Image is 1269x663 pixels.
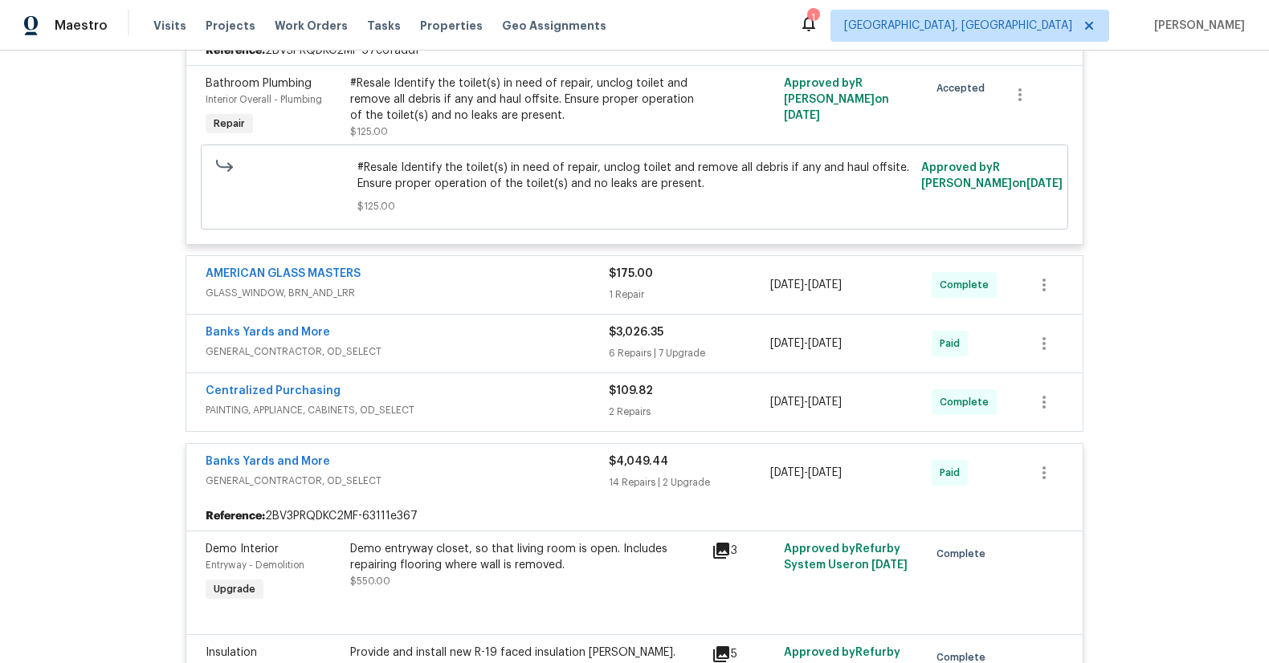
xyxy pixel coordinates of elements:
span: Work Orders [275,18,348,34]
span: [DATE] [770,338,804,349]
b: Reference: [206,508,265,524]
span: GENERAL_CONTRACTOR, OD_SELECT [206,344,609,360]
span: Paid [940,336,966,352]
span: [DATE] [770,397,804,408]
div: 6 Repairs | 7 Upgrade [609,345,770,361]
span: $125.00 [357,198,912,214]
span: Approved by R [PERSON_NAME] on [921,162,1063,189]
a: Banks Yards and More [206,327,330,338]
span: [DATE] [808,279,842,291]
span: Interior Overall - Plumbing [206,95,322,104]
span: - [770,465,842,481]
span: Complete [940,394,995,410]
span: [DATE] [808,467,842,478]
span: [DATE] [770,279,804,291]
span: Geo Assignments [502,18,606,34]
span: [PERSON_NAME] [1148,18,1245,34]
span: $3,026.35 [609,327,663,338]
div: 14 Repairs | 2 Upgrade [609,474,770,490]
span: PAINTING, APPLIANCE, CABINETS, OD_SELECT [206,402,609,418]
span: [DATE] [770,467,804,478]
a: Banks Yards and More [206,456,330,467]
div: 1 Repair [609,287,770,303]
span: [DATE] [808,397,842,408]
div: 1 [807,10,818,26]
span: Entryway - Demolition [206,560,304,570]
span: $4,049.44 [609,456,668,467]
span: $175.00 [609,268,653,279]
span: $550.00 [350,576,390,586]
span: Approved by R [PERSON_NAME] on [784,78,889,121]
span: - [770,394,842,410]
span: Bathroom Plumbing [206,78,312,89]
span: - [770,336,842,352]
span: GENERAL_CONTRACTOR, OD_SELECT [206,473,609,489]
span: GLASS_WINDOW, BRN_AND_LRR [206,285,609,301]
span: [GEOGRAPHIC_DATA], [GEOGRAPHIC_DATA] [844,18,1072,34]
b: Reference: [206,43,265,59]
a: Centralized Purchasing [206,385,341,397]
span: Demo Interior [206,543,279,555]
span: [DATE] [808,338,842,349]
span: Insulation [206,647,257,658]
span: Maestro [55,18,108,34]
span: Tasks [367,20,401,31]
span: [DATE] [871,559,908,571]
span: Approved by Refurby System User on [784,543,908,571]
div: 2BV3PRQDKC2MF-63111e367 [186,502,1083,531]
a: AMERICAN GLASS MASTERS [206,268,361,279]
span: Upgrade [207,581,262,597]
div: 3 [712,541,774,560]
span: - [770,277,842,293]
span: $125.00 [350,127,388,136]
span: [DATE] [1026,178,1063,189]
span: [DATE] [784,110,820,121]
span: $109.82 [609,385,653,397]
div: Demo entryway closet, so that living room is open. Includes repairing flooring where wall is remo... [350,541,702,573]
span: Properties [420,18,483,34]
span: Complete [940,277,995,293]
div: #Resale Identify the toilet(s) in need of repair, unclog toilet and remove all debris if any and ... [350,75,702,124]
span: Repair [207,116,251,132]
span: Projects [206,18,255,34]
div: 2BV3PRQDKC2MF-57c6faddf [186,36,1083,65]
span: Paid [940,465,966,481]
span: Complete [936,546,992,562]
span: #Resale Identify the toilet(s) in need of repair, unclog toilet and remove all debris if any and ... [357,160,912,192]
span: Visits [153,18,186,34]
span: Accepted [936,80,991,96]
div: 2 Repairs [609,404,770,420]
